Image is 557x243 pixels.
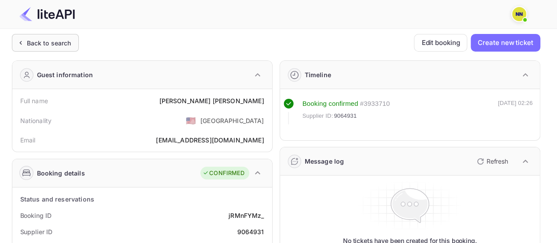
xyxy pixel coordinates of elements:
p: Refresh [487,157,508,166]
div: jRMnFYMz_ [229,211,264,220]
div: Timeline [305,70,331,79]
div: Status and reservations [20,194,94,204]
button: Edit booking [414,34,467,52]
span: United States [186,112,196,128]
div: [PERSON_NAME] [PERSON_NAME] [159,96,264,105]
div: 9064931 [237,227,264,236]
div: [DATE] 02:26 [498,99,533,124]
span: 9064931 [334,112,357,120]
div: CONFIRMED [203,169,244,178]
div: Booking details [37,168,85,178]
div: [GEOGRAPHIC_DATA] [200,116,264,125]
div: Full name [20,96,48,105]
div: [EMAIL_ADDRESS][DOMAIN_NAME] [156,135,264,145]
div: # 3933710 [360,99,390,109]
span: Supplier ID: [302,112,333,120]
div: Supplier ID [20,227,52,236]
img: LiteAPI Logo [19,7,75,21]
div: Back to search [27,38,71,48]
div: Nationality [20,116,52,125]
div: Booking confirmed [302,99,358,109]
div: Booking ID [20,211,52,220]
div: Email [20,135,36,145]
button: Refresh [472,154,512,168]
button: Create new ticket [471,34,540,52]
div: Message log [305,157,344,166]
img: N/A N/A [512,7,526,21]
div: Guest information [37,70,93,79]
